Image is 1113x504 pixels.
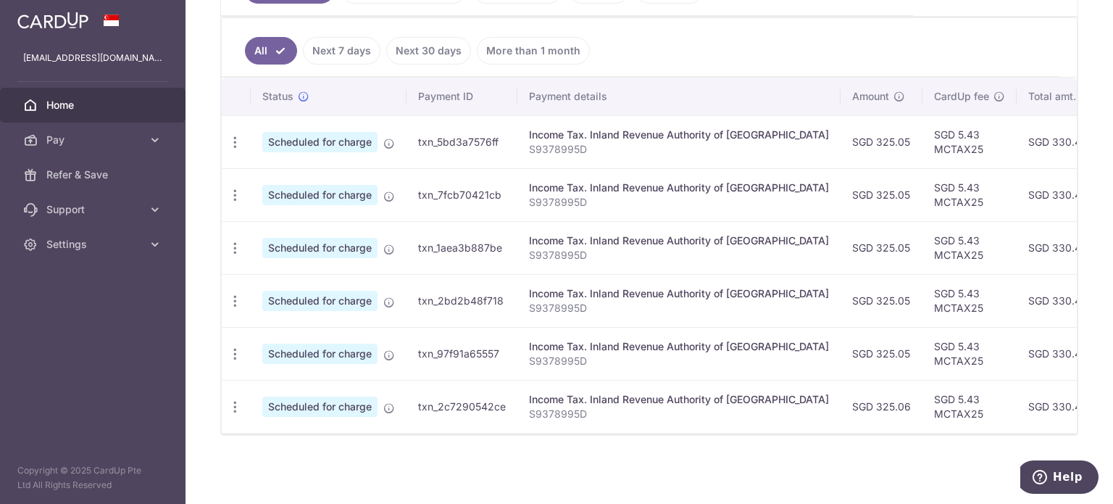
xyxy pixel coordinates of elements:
[262,397,378,417] span: Scheduled for charge
[407,274,517,327] td: txn_2bd2b48f718
[262,344,378,364] span: Scheduled for charge
[245,37,297,65] a: All
[529,248,829,263] p: S9378995D
[529,195,829,210] p: S9378995D
[262,132,378,152] span: Scheduled for charge
[386,37,471,65] a: Next 30 days
[407,78,517,115] th: Payment ID
[841,168,922,221] td: SGD 325.05
[922,115,1017,168] td: SGD 5.43 MCTAX25
[922,380,1017,433] td: SGD 5.43 MCTAX25
[529,354,829,368] p: S9378995D
[46,202,142,217] span: Support
[529,301,829,315] p: S9378995D
[407,168,517,221] td: txn_7fcb70421cb
[1017,221,1104,274] td: SGD 330.48
[1017,115,1104,168] td: SGD 330.48
[529,181,829,195] div: Income Tax. Inland Revenue Authority of [GEOGRAPHIC_DATA]
[529,142,829,157] p: S9378995D
[262,238,378,258] span: Scheduled for charge
[46,168,142,182] span: Refer & Save
[529,392,829,407] div: Income Tax. Inland Revenue Authority of [GEOGRAPHIC_DATA]
[262,291,378,311] span: Scheduled for charge
[934,89,989,104] span: CardUp fee
[407,380,517,433] td: txn_2c7290542ce
[1017,274,1104,327] td: SGD 330.48
[303,37,380,65] a: Next 7 days
[529,407,829,421] p: S9378995D
[841,221,922,274] td: SGD 325.05
[841,274,922,327] td: SGD 325.05
[407,221,517,274] td: txn_1aea3b887be
[841,380,922,433] td: SGD 325.06
[529,286,829,301] div: Income Tax. Inland Revenue Authority of [GEOGRAPHIC_DATA]
[407,327,517,380] td: txn_97f91a65557
[477,37,590,65] a: More than 1 month
[1017,327,1104,380] td: SGD 330.48
[262,89,293,104] span: Status
[46,98,142,112] span: Home
[529,234,829,248] div: Income Tax. Inland Revenue Authority of [GEOGRAPHIC_DATA]
[922,274,1017,327] td: SGD 5.43 MCTAX25
[1020,460,1099,497] iframe: Opens a widget where you can find more information
[922,168,1017,221] td: SGD 5.43 MCTAX25
[529,339,829,354] div: Income Tax. Inland Revenue Authority of [GEOGRAPHIC_DATA]
[922,327,1017,380] td: SGD 5.43 MCTAX25
[841,115,922,168] td: SGD 325.05
[23,51,162,65] p: [EMAIL_ADDRESS][DOMAIN_NAME]
[262,185,378,205] span: Scheduled for charge
[17,12,88,29] img: CardUp
[407,115,517,168] td: txn_5bd3a7576ff
[1017,380,1104,433] td: SGD 330.49
[1028,89,1076,104] span: Total amt.
[46,237,142,252] span: Settings
[529,128,829,142] div: Income Tax. Inland Revenue Authority of [GEOGRAPHIC_DATA]
[922,221,1017,274] td: SGD 5.43 MCTAX25
[841,327,922,380] td: SGD 325.05
[517,78,841,115] th: Payment details
[1017,168,1104,221] td: SGD 330.48
[46,133,142,147] span: Pay
[852,89,889,104] span: Amount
